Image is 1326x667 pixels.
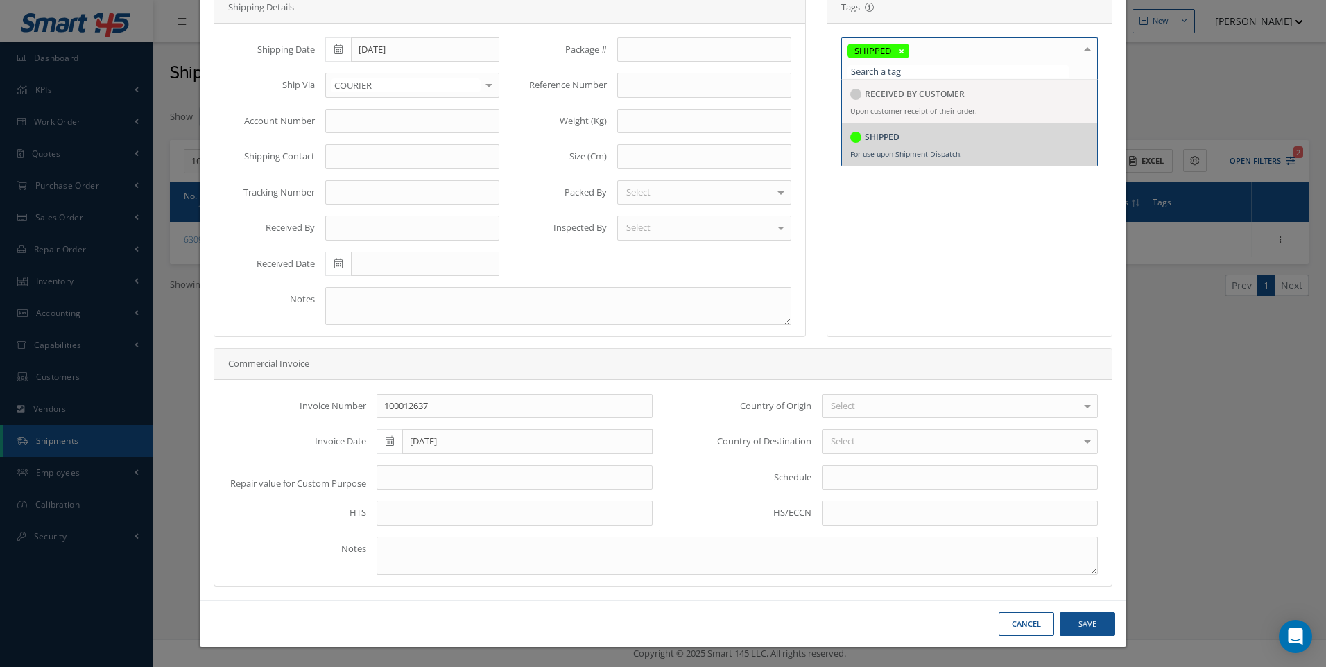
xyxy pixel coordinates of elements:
h5: RECEIVED BY CUSTOMER [865,89,965,99]
small: For use upon Shipment Dispatch. [850,149,962,159]
label: Account Number [218,114,315,128]
label: Inspected By [510,221,607,235]
label: Schedule [663,471,811,485]
label: Invoice Number [218,399,366,413]
label: Country of Destination [663,435,811,449]
label: Notes [218,293,315,306]
label: HTS [218,506,366,520]
label: Reference Number [510,78,607,92]
label: HS/ECCN [663,506,811,520]
input: Search a tag [847,65,1069,78]
label: Size (Cm) [510,150,607,164]
label: Shipping Contact [218,150,315,164]
small: Upon customer receipt of their order. [850,106,977,116]
h5: SHIPPED [865,132,899,142]
span: Select [827,399,855,413]
label: Ship Via [218,78,315,92]
div: Commercial Invoice [214,349,1112,380]
label: Repair value for Custom Purpose [218,477,366,490]
label: Received By [218,221,315,235]
button: Cancel [999,612,1054,636]
span: Select [827,435,855,449]
label: Invoice Date [218,435,366,449]
label: Packed By [510,186,607,200]
label: Shipping Date [218,43,315,57]
button: Save [1060,612,1115,636]
span: SHIPPED [854,44,891,57]
span: COURIER [331,78,481,92]
span: Select [623,186,651,200]
label: Country of Origin [663,399,811,413]
label: Received Date [218,257,315,271]
div: Open Intercom Messenger [1279,620,1312,653]
label: Package # [510,43,607,57]
span: Select [623,221,651,235]
label: Weight (Kg) [510,114,607,128]
label: Tracking Number [218,186,315,200]
label: Notes [218,542,366,556]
